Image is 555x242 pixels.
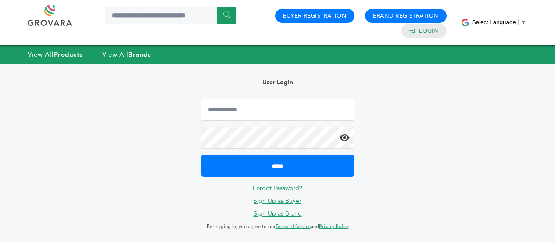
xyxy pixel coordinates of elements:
a: Forgot Password? [253,184,302,192]
a: Brand Registration [373,12,439,20]
input: Search a product or brand... [105,7,236,24]
b: User Login [262,78,293,87]
a: Sign Up as Brand [254,209,302,218]
input: Email Address [201,99,354,121]
strong: Brands [128,50,151,59]
a: Buyer Registration [283,12,347,20]
strong: Products [54,50,83,59]
a: Login [419,27,438,35]
a: View AllBrands [102,50,151,59]
input: Password [201,127,354,149]
a: Sign Up as Buyer [254,197,301,205]
span: Select Language [472,19,516,25]
span: ▼ [521,19,526,25]
a: View AllProducts [28,50,83,59]
a: Select Language​ [472,19,526,25]
a: Privacy Policy [319,223,349,230]
a: Terms of Service [276,223,311,230]
p: By logging in, you agree to our and [201,221,354,232]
